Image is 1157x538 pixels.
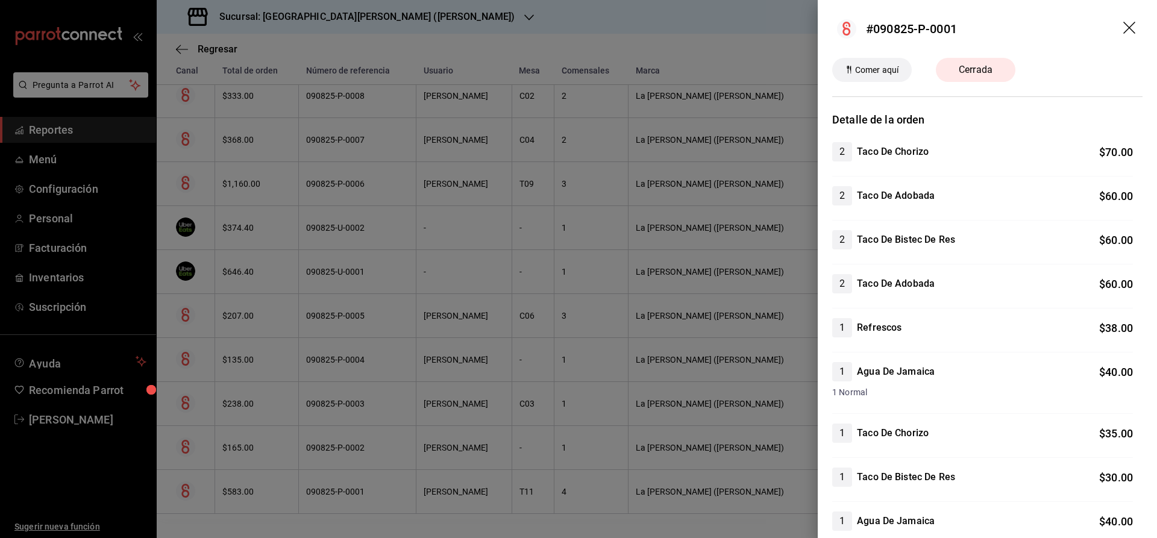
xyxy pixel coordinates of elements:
[857,189,935,203] h4: Taco De Adobada
[857,233,955,247] h4: Taco De Bistec De Res
[952,63,1000,77] span: Cerrada
[832,189,852,203] span: 2
[866,20,957,38] div: #090825-P-0001
[832,514,852,528] span: 1
[850,64,903,77] span: Comer aquí
[832,470,852,484] span: 1
[832,111,1143,128] h3: Detalle de la orden
[857,470,955,484] h4: Taco De Bistec De Res
[1099,515,1133,528] span: $ 40.00
[1099,322,1133,334] span: $ 38.00
[1099,278,1133,290] span: $ 60.00
[857,277,935,291] h4: Taco De Adobada
[1099,366,1133,378] span: $ 40.00
[832,233,852,247] span: 2
[832,364,852,379] span: 1
[1099,234,1133,246] span: $ 60.00
[832,386,1133,399] span: 1 Normal
[832,277,852,291] span: 2
[832,426,852,440] span: 1
[1099,190,1133,202] span: $ 60.00
[857,321,901,335] h4: Refrescos
[832,321,852,335] span: 1
[857,145,929,159] h4: Taco De Chorizo
[857,426,929,440] h4: Taco De Chorizo
[1099,146,1133,158] span: $ 70.00
[1099,427,1133,440] span: $ 35.00
[857,364,935,379] h4: Agua De Jamaica
[832,145,852,159] span: 2
[857,514,935,528] h4: Agua De Jamaica
[1123,22,1138,36] button: drag
[1099,471,1133,484] span: $ 30.00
